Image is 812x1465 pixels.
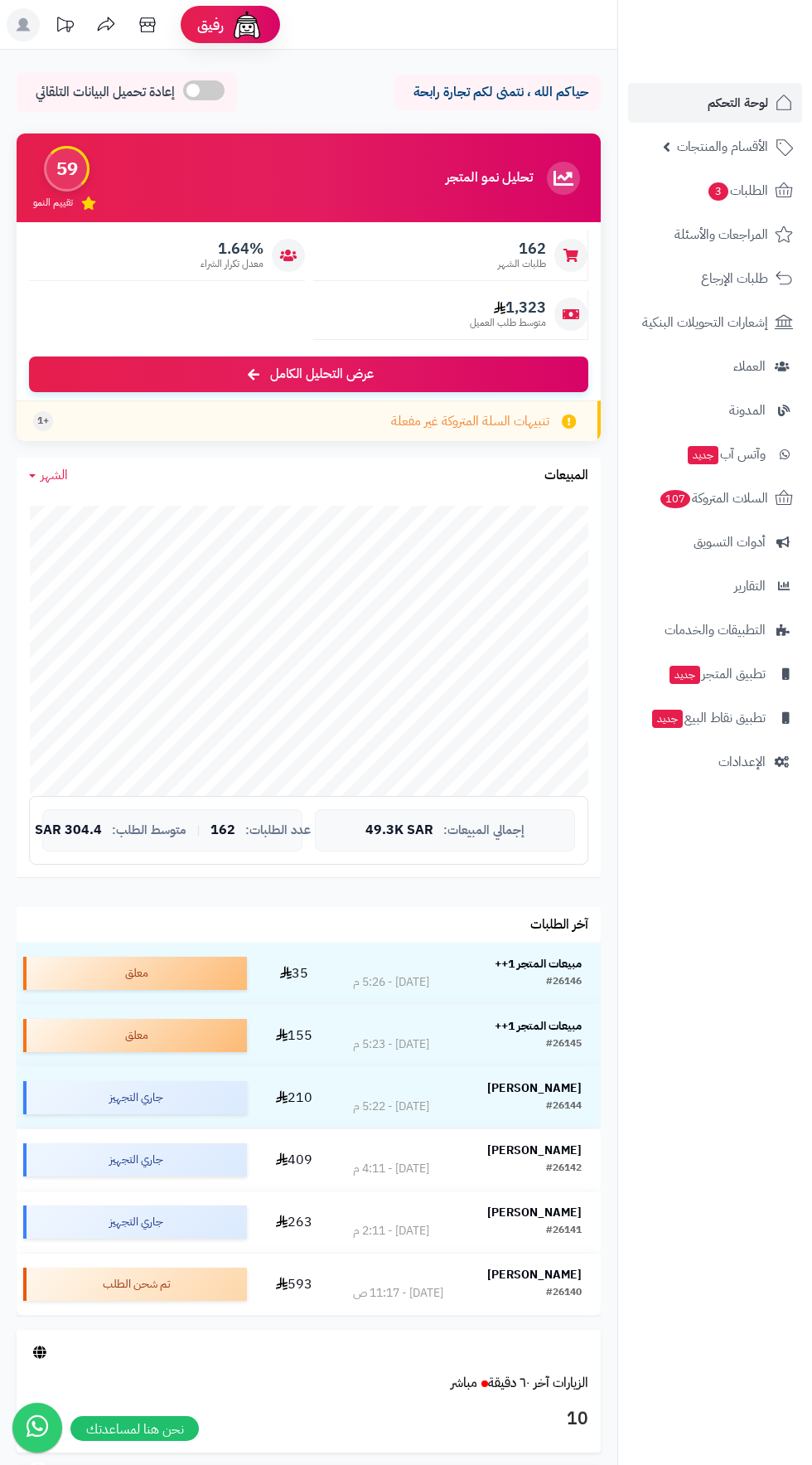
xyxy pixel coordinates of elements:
[391,412,549,431] span: تنبيهات السلة المتروكة غير مفعلة
[628,171,802,211] a: الطلبات3
[546,1223,582,1239] div: #26141
[708,182,728,201] span: 3
[37,414,49,428] span: +1
[487,1142,582,1159] strong: [PERSON_NAME]
[44,8,85,46] a: تحديثات المنصة
[628,434,802,474] a: وآتس آبجديد
[41,465,68,485] span: الشهر
[254,1005,334,1066] td: 155
[642,311,768,334] span: إشعارات التحويلات البنكية
[201,240,263,258] span: 1.64%
[353,974,429,991] div: [DATE] - 5:26 م
[197,15,224,35] span: رفيق
[254,943,334,1004] td: 35
[686,443,766,466] span: وآتس آب
[688,446,718,464] span: جديد
[29,357,588,392] a: عرض التحليل الكامل
[718,750,766,774] span: الإعدادات
[470,298,546,317] span: 1,323
[628,522,802,562] a: أدوات التسويق
[443,823,524,837] span: إجمالي المبيعات:
[498,240,546,258] span: 162
[652,710,683,728] span: جديد
[628,83,802,123] a: لوحة التحكم
[495,955,582,973] strong: مبيعات المتجر 1++
[677,135,768,158] span: الأقسام والمنتجات
[254,1129,334,1191] td: 409
[23,957,247,990] div: معلق
[708,91,768,114] span: لوحة التحكم
[36,83,175,102] span: إعادة تحميل البيانات التلقائي
[33,196,73,210] span: تقييم النمو
[628,303,802,342] a: إشعارات التحويلات البنكية
[701,267,768,290] span: طلبات الإرجاع
[733,355,766,378] span: العملاء
[270,365,374,384] span: عرض التحليل الكامل
[196,824,201,837] span: |
[451,1373,588,1393] a: الزيارات آخر ٦٠ دقيقةمباشر
[451,1373,477,1393] small: مباشر
[23,1268,247,1301] div: تم شحن الطلب
[544,468,588,483] h3: المبيعات
[546,1161,582,1177] div: #26142
[245,823,311,837] span: عدد الطلبات:
[498,257,546,271] span: طلبات الشهر
[29,466,68,485] a: الشهر
[674,223,768,246] span: المراجعات والأسئلة
[254,1191,334,1253] td: 263
[487,1266,582,1283] strong: [PERSON_NAME]
[628,698,802,738] a: تطبيق نقاط البيعجديد
[353,1161,429,1177] div: [DATE] - 4:11 م
[112,823,186,837] span: متوسط الطلب:
[650,706,766,730] span: تطبيق نقاط البيع
[546,1285,582,1302] div: #26140
[201,257,263,271] span: معدل تكرار الشراء
[353,1285,443,1302] div: [DATE] - 11:17 ص
[29,1405,588,1433] h3: 10
[254,1254,334,1315] td: 593
[254,1067,334,1128] td: 210
[707,179,768,202] span: الطلبات
[487,1079,582,1097] strong: [PERSON_NAME]
[546,974,582,991] div: #26146
[699,41,796,76] img: logo-2.png
[23,1205,247,1239] div: جاري التجهيز
[628,566,802,606] a: التقارير
[365,823,433,838] span: 49.3K SAR
[734,575,766,598] span: التقارير
[694,531,766,554] span: أدوات التسويق
[23,1143,247,1176] div: جاري التجهيز
[487,1204,582,1221] strong: [PERSON_NAME]
[669,666,700,684] span: جديد
[668,662,766,686] span: تطبيق المتجر
[628,654,802,694] a: تطبيق المتجرجديد
[729,399,766,422] span: المدونة
[210,823,235,838] span: 162
[628,610,802,650] a: التطبيقات والخدمات
[406,83,588,102] p: حياكم الله ، نتمنى لكم تجارة رابحة
[495,1017,582,1035] strong: مبيعات المتجر 1++
[353,1099,429,1115] div: [DATE] - 5:22 م
[23,1081,247,1114] div: جاري التجهيز
[546,1099,582,1115] div: #26144
[546,1036,582,1053] div: #26145
[628,347,802,386] a: العملاء
[446,171,533,186] h3: تحليل نمو المتجر
[665,619,766,642] span: التطبيقات والخدمات
[230,8,263,41] img: ai-face.png
[35,823,102,838] span: 304.4 SAR
[470,316,546,330] span: متوسط طلب العميل
[628,215,802,255] a: المراجعات والأسئلة
[353,1036,429,1053] div: [DATE] - 5:23 م
[628,259,802,298] a: طلبات الإرجاع
[353,1223,429,1239] div: [DATE] - 2:11 م
[628,478,802,518] a: السلات المتروكة107
[628,742,802,782] a: الإعدادات
[660,490,690,508] span: 107
[530,918,588,933] h3: آخر الطلبات
[628,391,802,430] a: المدونة
[659,487,768,510] span: السلات المتروكة
[23,1019,247,1052] div: معلق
